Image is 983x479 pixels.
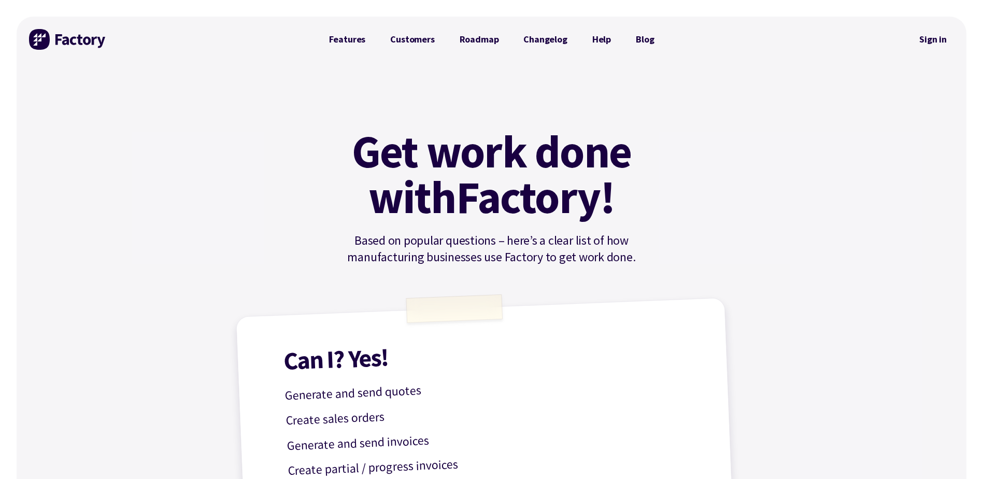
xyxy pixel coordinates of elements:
[447,29,511,50] a: Roadmap
[378,29,447,50] a: Customers
[623,29,666,50] a: Blog
[580,29,623,50] a: Help
[284,370,699,406] p: Generate and send quotes
[336,129,647,220] h1: Get work done with
[317,232,667,265] p: Based on popular questions – here’s a clear list of how manufacturing businesses use Factory to g...
[287,420,701,456] p: Generate and send invoices
[511,29,579,50] a: Changelog
[317,29,378,50] a: Features
[286,395,700,431] p: Create sales orders
[317,29,667,50] nav: Primary Navigation
[456,174,615,220] mark: Factory!
[29,29,107,50] img: Factory
[912,27,954,51] nav: Secondary Navigation
[283,332,697,373] h1: Can I? Yes!
[912,27,954,51] a: Sign in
